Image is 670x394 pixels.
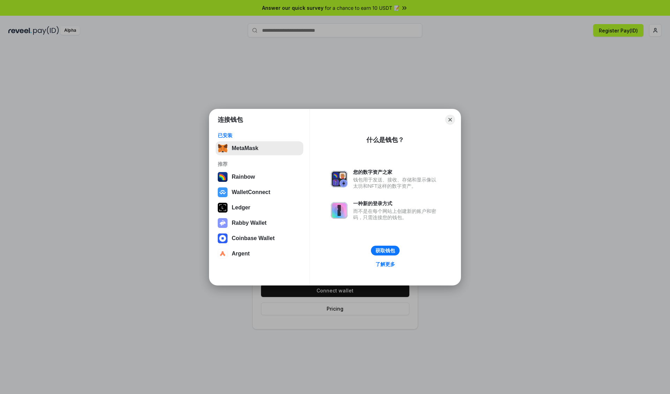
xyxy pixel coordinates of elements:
[218,116,243,124] h1: 连接钱包
[375,261,395,267] div: 了解更多
[232,174,255,180] div: Rainbow
[232,251,250,257] div: Argent
[216,185,303,199] button: WalletConnect
[218,161,301,167] div: 推荐
[353,169,440,175] div: 您的数字资产之家
[216,170,303,184] button: Rainbow
[371,260,399,269] a: 了解更多
[371,246,400,255] button: 获取钱包
[353,200,440,207] div: 一种新的登录方式
[232,235,275,241] div: Coinbase Wallet
[331,171,348,187] img: svg+xml,%3Csvg%20xmlns%3D%22http%3A%2F%2Fwww.w3.org%2F2000%2Fsvg%22%20fill%3D%22none%22%20viewBox...
[353,208,440,221] div: 而不是在每个网站上创建新的账户和密码，只需连接您的钱包。
[218,218,228,228] img: svg+xml,%3Csvg%20xmlns%3D%22http%3A%2F%2Fwww.w3.org%2F2000%2Fsvg%22%20fill%3D%22none%22%20viewBox...
[232,205,250,211] div: Ledger
[218,172,228,182] img: svg+xml,%3Csvg%20width%3D%22120%22%20height%3D%22120%22%20viewBox%3D%220%200%20120%20120%22%20fil...
[218,233,228,243] img: svg+xml,%3Csvg%20width%3D%2228%22%20height%3D%2228%22%20viewBox%3D%220%200%2028%2028%22%20fill%3D...
[218,249,228,259] img: svg+xml,%3Csvg%20width%3D%2228%22%20height%3D%2228%22%20viewBox%3D%220%200%2028%2028%22%20fill%3D...
[331,202,348,219] img: svg+xml,%3Csvg%20xmlns%3D%22http%3A%2F%2Fwww.w3.org%2F2000%2Fsvg%22%20fill%3D%22none%22%20viewBox...
[218,187,228,197] img: svg+xml,%3Csvg%20width%3D%2228%22%20height%3D%2228%22%20viewBox%3D%220%200%2028%2028%22%20fill%3D...
[232,145,258,151] div: MetaMask
[216,231,303,245] button: Coinbase Wallet
[216,216,303,230] button: Rabby Wallet
[375,247,395,254] div: 获取钱包
[353,177,440,189] div: 钱包用于发送、接收、存储和显示像以太坊和NFT这样的数字资产。
[218,143,228,153] img: svg+xml,%3Csvg%20fill%3D%22none%22%20height%3D%2233%22%20viewBox%3D%220%200%2035%2033%22%20width%...
[218,203,228,213] img: svg+xml,%3Csvg%20xmlns%3D%22http%3A%2F%2Fwww.w3.org%2F2000%2Fsvg%22%20width%3D%2228%22%20height%3...
[232,220,267,226] div: Rabby Wallet
[216,141,303,155] button: MetaMask
[232,189,270,195] div: WalletConnect
[366,136,404,144] div: 什么是钱包？
[218,132,301,139] div: 已安装
[445,115,455,125] button: Close
[216,247,303,261] button: Argent
[216,201,303,215] button: Ledger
